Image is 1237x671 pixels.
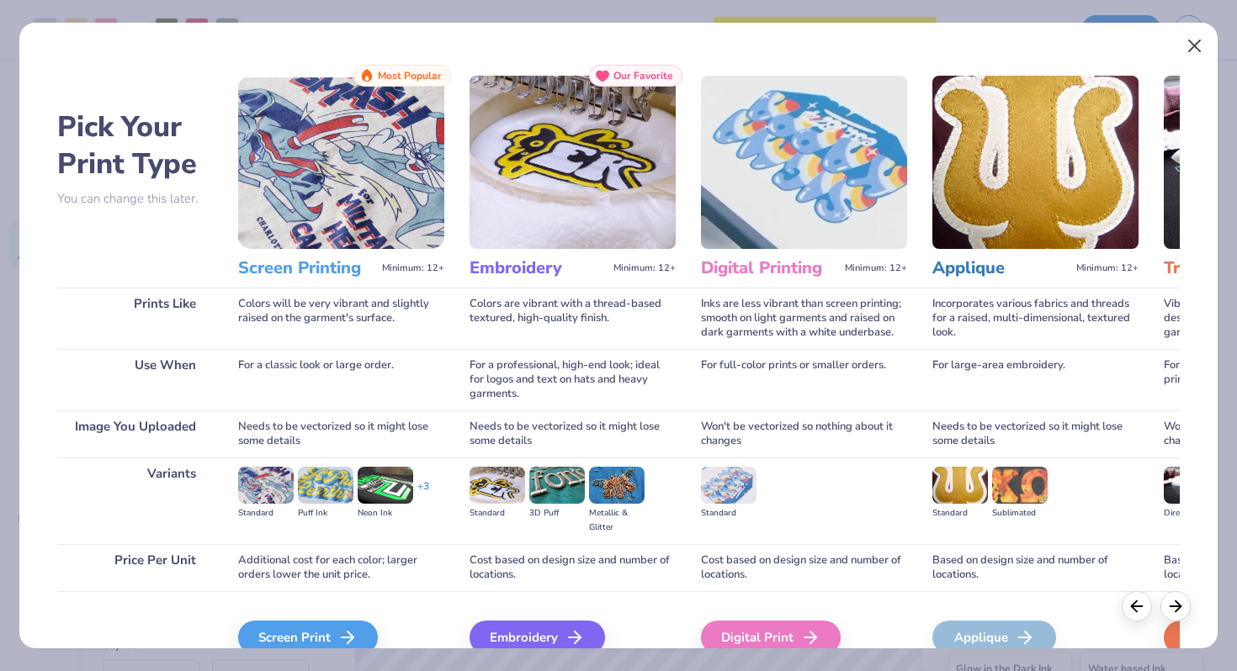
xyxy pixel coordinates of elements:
div: Image You Uploaded [57,410,213,457]
h3: Embroidery [470,257,607,279]
img: Digital Printing [701,76,907,249]
div: Applique [932,621,1056,654]
img: Direct-to-film [1164,467,1219,504]
img: Standard [701,467,757,504]
img: Puff Ink [298,467,353,504]
div: Metallic & Glitter [589,506,645,535]
div: Needs to be vectorized so it might lose some details [470,410,676,457]
div: Additional cost for each color; larger orders lower the unit price. [238,544,444,591]
img: Metallic & Glitter [589,467,645,504]
h3: Screen Printing [238,257,375,279]
div: Digital Print [701,621,841,654]
div: Use When [57,349,213,410]
span: Minimum: 12+ [382,262,444,274]
img: Neon Ink [358,467,413,504]
div: + 3 [417,479,429,508]
button: Close [1179,30,1211,62]
div: Puff Ink [298,506,353,520]
div: Variants [57,457,213,544]
div: For full-color prints or smaller orders. [701,349,907,410]
img: Standard [932,467,988,504]
img: Sublimated [992,467,1048,504]
img: 3D Puff [529,467,585,504]
div: Incorporates various fabrics and threads for a raised, multi-dimensional, textured look. [932,288,1139,349]
div: Based on design size and number of locations. [932,544,1139,591]
div: Direct-to-film [1164,506,1219,520]
div: Cost based on design size and number of locations. [470,544,676,591]
div: Needs to be vectorized so it might lose some details [238,410,444,457]
div: Won't be vectorized so nothing about it changes [701,410,907,457]
img: Screen Printing [238,76,444,249]
div: Inks are less vibrant than screen printing; smooth on light garments and raised on dark garments ... [701,288,907,349]
div: Standard [932,506,988,520]
img: Applique [932,76,1139,249]
div: Cost based on design size and number of locations. [701,544,907,591]
div: Sublimated [992,506,1048,520]
img: Standard [470,467,525,504]
p: You can change this later. [57,192,213,206]
div: Needs to be vectorized so it might lose some details [932,410,1139,457]
span: Minimum: 12+ [613,262,676,274]
div: Standard [238,506,294,520]
div: For large-area embroidery. [932,349,1139,410]
h3: Applique [932,257,1070,279]
div: Prints Like [57,288,213,349]
span: Minimum: 12+ [1076,262,1139,274]
div: Standard [701,506,757,520]
div: 3D Puff [529,506,585,520]
div: Standard [470,506,525,520]
div: Screen Print [238,621,378,654]
div: Colors are vibrant with a thread-based textured, high-quality finish. [470,288,676,349]
span: Minimum: 12+ [845,262,907,274]
div: For a professional, high-end look; ideal for logos and text on hats and heavy garments. [470,349,676,410]
div: Embroidery [470,621,605,654]
h3: Digital Printing [701,257,838,279]
div: Neon Ink [358,506,413,520]
img: Embroidery [470,76,676,249]
div: Colors will be very vibrant and slightly raised on the garment's surface. [238,288,444,349]
span: Our Favorite [613,70,673,82]
h2: Pick Your Print Type [57,108,213,182]
div: For a classic look or large order. [238,349,444,410]
img: Standard [238,467,294,504]
span: Most Popular [378,70,442,82]
div: Price Per Unit [57,544,213,591]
